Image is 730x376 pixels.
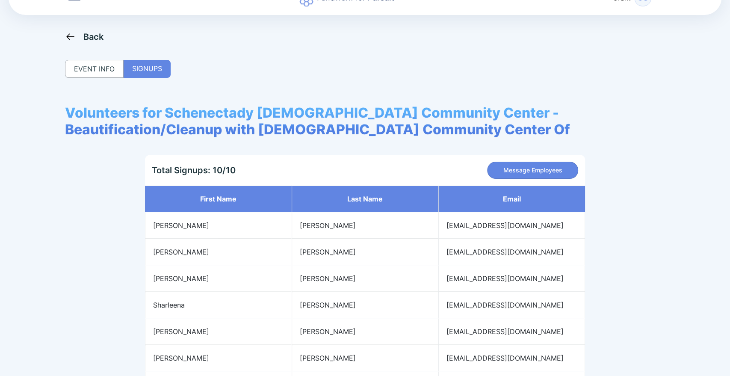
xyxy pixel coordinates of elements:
[145,212,292,239] td: [PERSON_NAME]
[145,292,292,318] td: Sharleena
[145,265,292,292] td: [PERSON_NAME]
[292,292,438,318] td: [PERSON_NAME]
[145,239,292,265] td: [PERSON_NAME]
[145,186,292,212] th: First name
[487,162,578,179] button: Message Employees
[438,318,585,345] td: [EMAIL_ADDRESS][DOMAIN_NAME]
[292,212,438,239] td: [PERSON_NAME]
[65,60,124,78] div: EVENT INFO
[124,60,171,78] div: SIGNUPS
[152,165,236,175] div: Total Signups: 10/10
[65,104,665,138] span: Volunteers for Schenectady [DEMOGRAPHIC_DATA] Community Center - Beautification/Cleanup with [DEM...
[292,186,438,212] th: Last name
[438,292,585,318] td: [EMAIL_ADDRESS][DOMAIN_NAME]
[292,239,438,265] td: [PERSON_NAME]
[292,318,438,345] td: [PERSON_NAME]
[438,345,585,371] td: [EMAIL_ADDRESS][DOMAIN_NAME]
[292,345,438,371] td: [PERSON_NAME]
[292,265,438,292] td: [PERSON_NAME]
[145,318,292,345] td: [PERSON_NAME]
[438,265,585,292] td: [EMAIL_ADDRESS][DOMAIN_NAME]
[438,239,585,265] td: [EMAIL_ADDRESS][DOMAIN_NAME]
[438,212,585,239] td: [EMAIL_ADDRESS][DOMAIN_NAME]
[145,345,292,371] td: [PERSON_NAME]
[503,166,562,175] span: Message Employees
[438,186,585,212] th: Email
[83,32,104,42] div: Back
